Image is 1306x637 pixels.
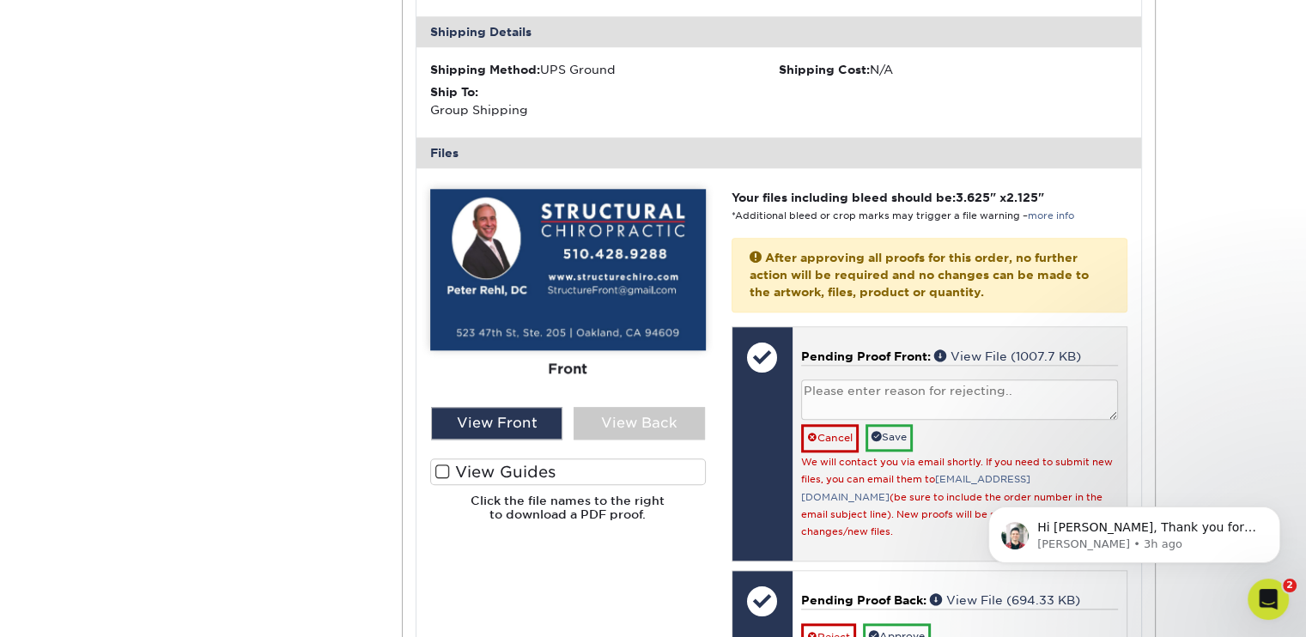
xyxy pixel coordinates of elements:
[1283,579,1297,592] span: 2
[866,424,913,451] a: Save
[956,191,990,204] span: 3.625
[430,458,706,485] label: View Guides
[801,474,1030,502] a: [EMAIL_ADDRESS][DOMAIN_NAME]
[430,85,478,99] strong: Ship To:
[732,210,1074,221] small: *Additional bleed or crop marks may trigger a file warning –
[430,63,540,76] strong: Shipping Method:
[801,424,859,452] a: Cancel
[1248,579,1289,620] iframe: Intercom live chat
[430,350,706,388] div: Front
[1028,210,1074,221] a: more info
[416,16,1141,47] div: Shipping Details
[732,191,1044,204] strong: Your files including bleed should be: " x "
[930,593,1080,607] a: View File (694.33 KB)
[934,349,1081,363] a: View File (1007.7 KB)
[4,585,146,631] iframe: Google Customer Reviews
[430,83,779,118] div: Group Shipping
[750,251,1089,300] strong: After approving all proofs for this order, no further action will be required and no changes can ...
[416,137,1141,168] div: Files
[801,457,1113,538] small: We will contact you via email shortly. If you need to submit new files, you can email them to (be...
[779,63,870,76] strong: Shipping Cost:
[430,494,706,536] h6: Click the file names to the right to download a PDF proof.
[1006,191,1038,204] span: 2.125
[963,470,1306,591] iframe: Intercom notifications message
[801,349,931,363] span: Pending Proof Front:
[779,61,1127,78] div: N/A
[801,593,926,607] span: Pending Proof Back:
[430,61,779,78] div: UPS Ground
[431,407,562,440] div: View Front
[574,407,705,440] div: View Back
